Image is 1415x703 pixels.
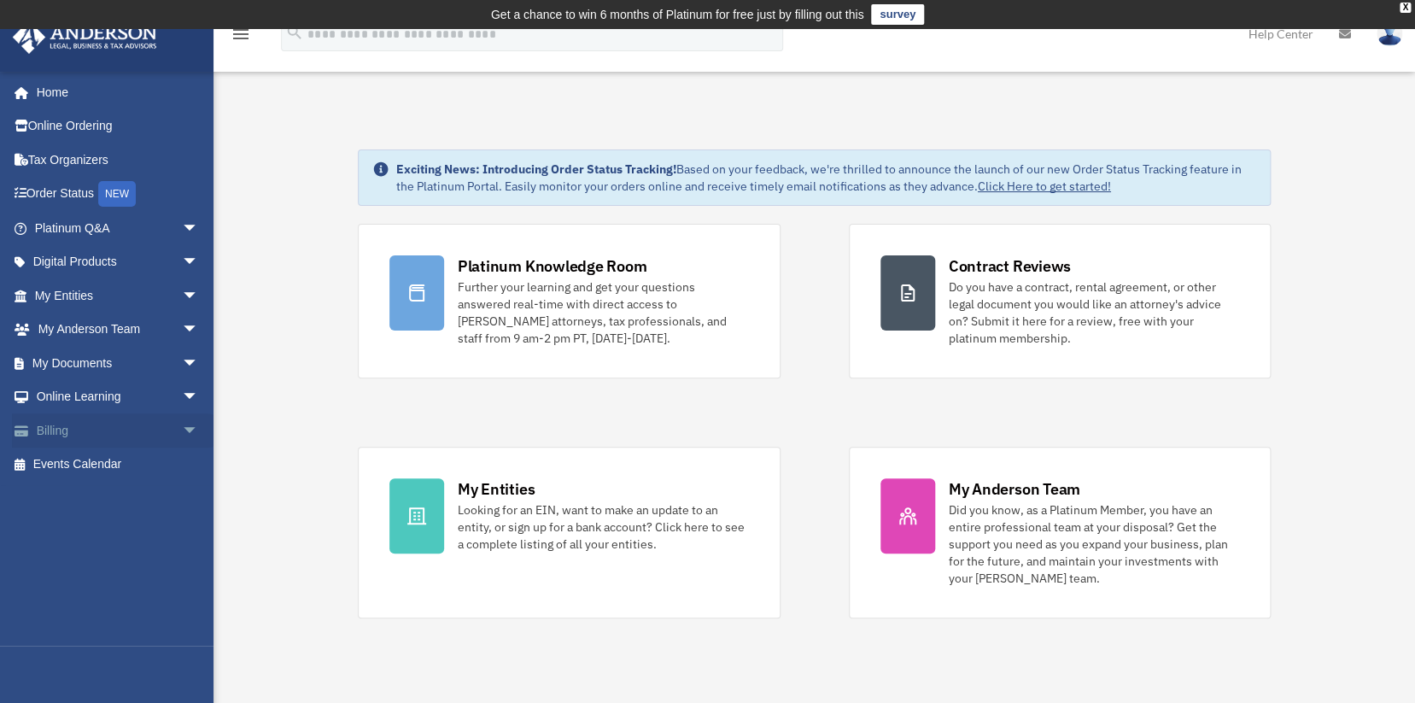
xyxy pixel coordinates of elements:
[182,346,216,381] span: arrow_drop_down
[182,413,216,448] span: arrow_drop_down
[182,211,216,246] span: arrow_drop_down
[949,278,1240,347] div: Do you have a contract, rental agreement, or other legal document you would like an attorney's ad...
[285,23,304,42] i: search
[458,501,749,553] div: Looking for an EIN, want to make an update to an entity, or sign up for a bank account? Click her...
[396,161,1257,195] div: Based on your feedback, we're thrilled to announce the launch of our new Order Status Tracking fe...
[949,478,1080,500] div: My Anderson Team
[458,478,535,500] div: My Entities
[231,30,251,44] a: menu
[182,313,216,348] span: arrow_drop_down
[182,245,216,280] span: arrow_drop_down
[12,278,225,313] a: My Entitiesarrow_drop_down
[12,448,225,482] a: Events Calendar
[12,177,225,212] a: Order StatusNEW
[12,380,225,414] a: Online Learningarrow_drop_down
[12,413,225,448] a: Billingarrow_drop_down
[949,501,1240,587] div: Did you know, as a Platinum Member, you have an entire professional team at your disposal? Get th...
[396,161,676,177] strong: Exciting News: Introducing Order Status Tracking!
[458,278,749,347] div: Further your learning and get your questions answered real-time with direct access to [PERSON_NAM...
[182,380,216,415] span: arrow_drop_down
[12,75,216,109] a: Home
[491,4,864,25] div: Get a chance to win 6 months of Platinum for free just by filling out this
[8,21,162,54] img: Anderson Advisors Platinum Portal
[949,255,1071,277] div: Contract Reviews
[231,24,251,44] i: menu
[12,313,225,347] a: My Anderson Teamarrow_drop_down
[12,346,225,380] a: My Documentsarrow_drop_down
[1400,3,1411,13] div: close
[12,245,225,279] a: Digital Productsarrow_drop_down
[12,143,225,177] a: Tax Organizers
[182,278,216,313] span: arrow_drop_down
[458,255,647,277] div: Platinum Knowledge Room
[358,447,781,618] a: My Entities Looking for an EIN, want to make an update to an entity, or sign up for a bank accoun...
[358,224,781,378] a: Platinum Knowledge Room Further your learning and get your questions answered real-time with dire...
[849,447,1272,618] a: My Anderson Team Did you know, as a Platinum Member, you have an entire professional team at your...
[871,4,924,25] a: survey
[12,211,225,245] a: Platinum Q&Aarrow_drop_down
[978,179,1111,194] a: Click Here to get started!
[12,109,225,144] a: Online Ordering
[1377,21,1402,46] img: User Pic
[98,181,136,207] div: NEW
[849,224,1272,378] a: Contract Reviews Do you have a contract, rental agreement, or other legal document you would like...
